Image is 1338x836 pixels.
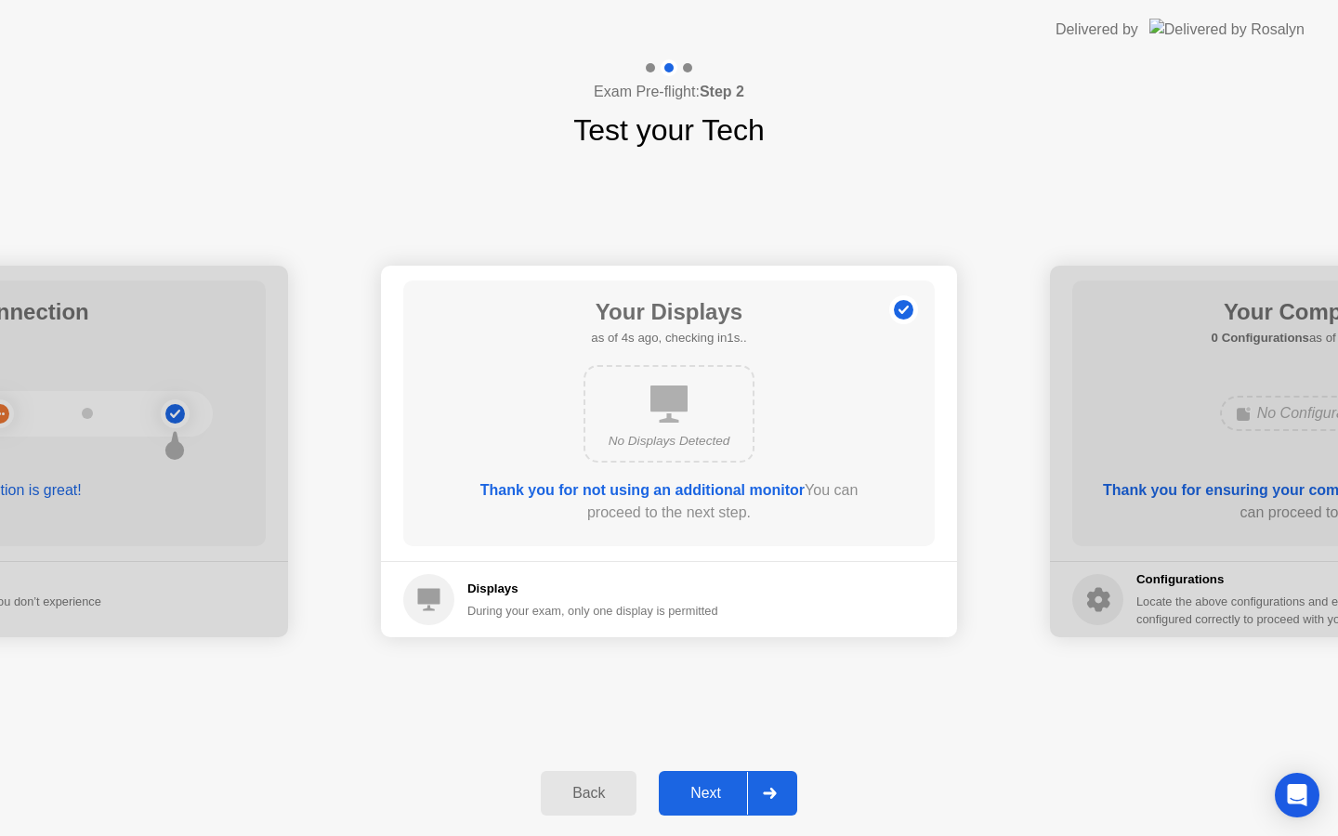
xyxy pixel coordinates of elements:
[1149,19,1305,40] img: Delivered by Rosalyn
[664,785,747,802] div: Next
[659,771,797,816] button: Next
[480,482,805,498] b: Thank you for not using an additional monitor
[1275,773,1319,817] div: Open Intercom Messenger
[700,84,744,99] b: Step 2
[591,329,746,347] h5: as of 4s ago, checking in1s..
[467,580,718,598] h5: Displays
[541,771,636,816] button: Back
[1056,19,1138,41] div: Delivered by
[573,108,765,152] h1: Test your Tech
[591,295,746,329] h1: Your Displays
[456,479,882,524] div: You can proceed to the next step.
[594,81,744,103] h4: Exam Pre-flight:
[467,602,718,620] div: During your exam, only one display is permitted
[600,432,738,451] div: No Displays Detected
[546,785,631,802] div: Back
